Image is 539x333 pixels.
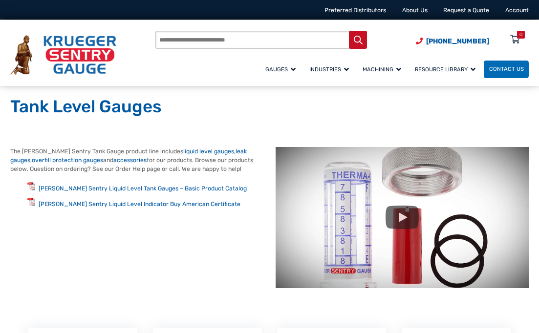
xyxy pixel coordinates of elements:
[519,31,522,39] div: 0
[443,7,489,14] a: Request a Quote
[10,35,116,74] img: Krueger Sentry Gauge
[489,65,524,72] span: Contact Us
[304,59,357,79] a: Industries
[363,66,401,73] span: Machining
[402,7,428,14] a: About Us
[10,96,529,118] h1: Tank Level Gauges
[39,201,240,208] a: [PERSON_NAME] Sentry Liquid Level Indicator Buy American Certificate
[415,66,475,73] span: Resource Library
[113,157,147,164] a: accessories
[39,185,247,192] a: [PERSON_NAME] Sentry Liquid Level Tank Gauges – Basic Product Catalog
[426,37,489,45] span: [PHONE_NUMBER]
[309,66,349,73] span: Industries
[183,148,234,155] a: liquid level gauges
[484,61,529,78] a: Contact Us
[265,66,296,73] span: Gauges
[10,147,263,174] p: The [PERSON_NAME] Sentry Tank Gauge product line includes , , and for our products. Browse our pr...
[505,7,529,14] a: Account
[357,59,410,79] a: Machining
[416,36,489,46] a: Phone Number (920) 434-8860
[324,7,386,14] a: Preferred Distributors
[410,59,484,79] a: Resource Library
[276,147,529,288] img: Tank Level Gauges
[32,157,103,164] a: overfill protection gauges
[260,59,304,79] a: Gauges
